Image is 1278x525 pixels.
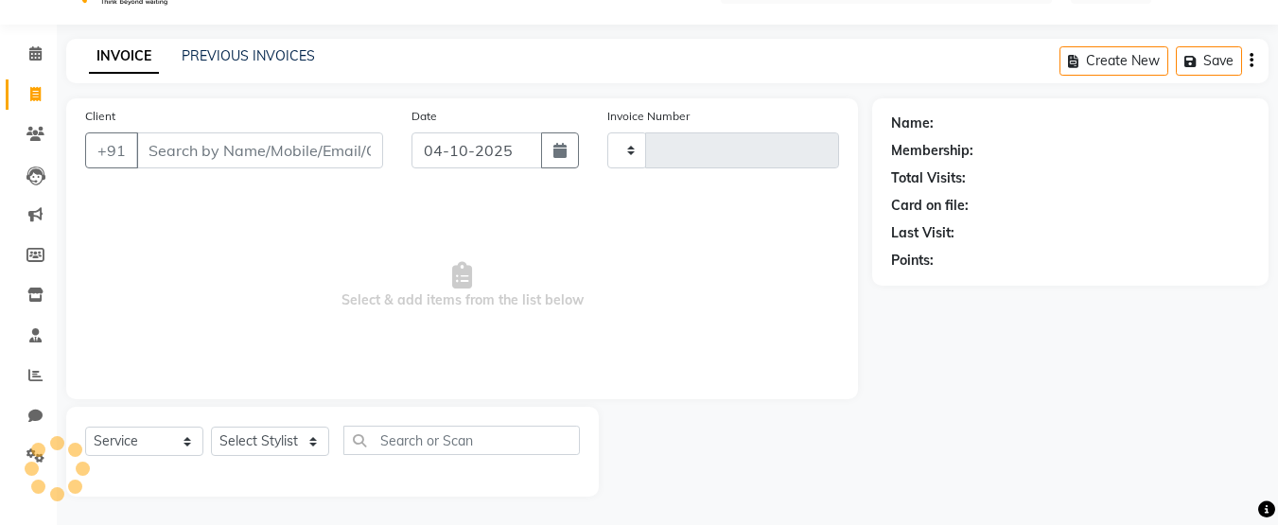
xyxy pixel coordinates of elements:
div: Points: [891,251,934,271]
label: Client [85,108,115,125]
div: Membership: [891,141,973,161]
button: Save [1176,46,1242,76]
a: INVOICE [89,40,159,74]
div: Total Visits: [891,168,966,188]
div: Name: [891,114,934,133]
button: +91 [85,132,138,168]
label: Invoice Number [607,108,690,125]
div: Card on file: [891,196,969,216]
a: PREVIOUS INVOICES [182,47,315,64]
button: Create New [1059,46,1168,76]
input: Search or Scan [343,426,580,455]
input: Search by Name/Mobile/Email/Code [136,132,383,168]
div: Last Visit: [891,223,954,243]
span: Select & add items from the list below [85,191,839,380]
label: Date [411,108,437,125]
